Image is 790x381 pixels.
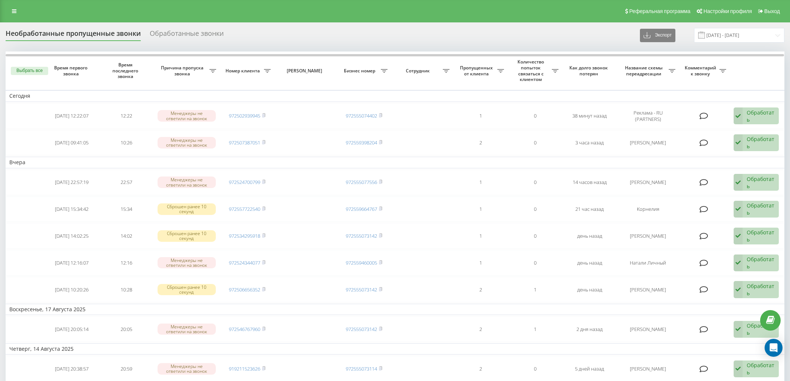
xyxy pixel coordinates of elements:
[562,277,617,302] td: день назад
[508,197,562,222] td: 0
[617,170,679,195] td: [PERSON_NAME]
[453,103,508,129] td: 1
[747,322,775,336] div: Обработать
[11,67,48,75] button: Выбрать все
[683,65,719,76] span: Комментарий к звонку
[703,8,752,14] span: Настройки профиля
[158,324,216,335] div: Менеджеры не ответили на звонок
[453,250,508,275] td: 1
[99,277,153,302] td: 10:28
[747,256,775,270] div: Обработать
[562,223,617,249] td: день назад
[747,109,775,123] div: Обработать
[747,135,775,150] div: Обработать
[229,139,260,146] a: 972507387051
[99,316,153,342] td: 20:05
[764,8,780,14] span: Выход
[44,250,99,275] td: [DATE] 12:16:07
[747,282,775,297] div: Обработать
[453,277,508,302] td: 2
[569,65,611,76] span: Как долго звонок потерян
[157,65,209,76] span: Причина пропуска звонка
[44,223,99,249] td: [DATE] 14:02:25
[229,232,260,239] a: 972534295918
[281,68,330,74] span: [PERSON_NAME]
[747,175,775,190] div: Обработать
[346,112,377,119] a: 972555074402
[346,139,377,146] a: 972559398204
[44,170,99,195] td: [DATE] 22:57:19
[99,223,153,249] td: 14:02
[562,316,617,342] td: 2 дня назад
[229,112,260,119] a: 972502939945
[453,316,508,342] td: 2
[158,230,216,241] div: Сброшен ранее 10 секунд
[617,316,679,342] td: [PERSON_NAME]
[158,284,216,295] div: Сброшен ранее 10 секунд
[44,277,99,302] td: [DATE] 10:20:26
[229,286,260,293] a: 972506656352
[99,170,153,195] td: 22:57
[346,365,377,372] a: 972555073114
[508,316,562,342] td: 1
[99,130,153,156] td: 10:26
[621,65,669,76] span: Название схемы переадресации
[508,170,562,195] td: 0
[453,197,508,222] td: 1
[99,197,153,222] td: 15:34
[640,29,675,42] button: Экспорт
[340,68,381,74] span: Бизнес номер
[508,223,562,249] td: 0
[150,29,224,41] div: Обработанные звонки
[105,62,147,79] span: Время последнего звонка
[562,103,617,129] td: 38 минут назад
[747,229,775,243] div: Обработать
[346,286,377,293] a: 972555073142
[229,206,260,212] a: 972557722540
[346,259,377,266] a: 972559460005
[511,59,552,82] span: Количество попыток связаться с клиентом
[617,250,679,275] td: Натали Личный
[508,103,562,129] td: 0
[6,304,784,315] td: Воскресенье, 17 Августа 2025
[562,197,617,222] td: 21 час назад
[457,65,497,76] span: Пропущенных от клиента
[508,277,562,302] td: 1
[6,90,784,102] td: Сегодня
[453,170,508,195] td: 1
[51,65,93,76] span: Время первого звонка
[453,223,508,249] td: 1
[44,197,99,222] td: [DATE] 15:34:42
[99,250,153,275] td: 12:16
[508,130,562,156] td: 0
[158,110,216,121] div: Менеджеры не ответили на звонок
[6,157,784,168] td: Вчера
[395,68,443,74] span: Сотрудник
[6,29,141,41] div: Необработанные пропущенные звонки
[158,203,216,215] div: Сброшен ранее 10 секунд
[765,339,783,357] div: Open Intercom Messenger
[158,137,216,148] div: Менеджеры не ответили на звонок
[229,259,260,266] a: 972524344077
[346,179,377,185] a: 972555077556
[229,326,260,332] a: 972546767960
[44,316,99,342] td: [DATE] 20:05:14
[629,8,690,14] span: Реферальная программа
[158,257,216,268] div: Менеджеры не ответили на звонок
[617,223,679,249] td: [PERSON_NAME]
[562,170,617,195] td: 14 часов назад
[6,343,784,355] td: Четверг, 14 Августа 2025
[617,103,679,129] td: Реклама - RU (PARTNERS)
[224,68,264,74] span: Номер клиента
[44,103,99,129] td: [DATE] 12:22:07
[44,130,99,156] td: [DATE] 09:41:05
[158,363,216,374] div: Менеджеры не ответили на звонок
[453,130,508,156] td: 2
[617,197,679,222] td: Корнелия
[617,130,679,156] td: [PERSON_NAME]
[346,326,377,332] a: 972555073142
[508,250,562,275] td: 0
[562,130,617,156] td: 3 часа назад
[617,277,679,302] td: [PERSON_NAME]
[99,103,153,129] td: 12:22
